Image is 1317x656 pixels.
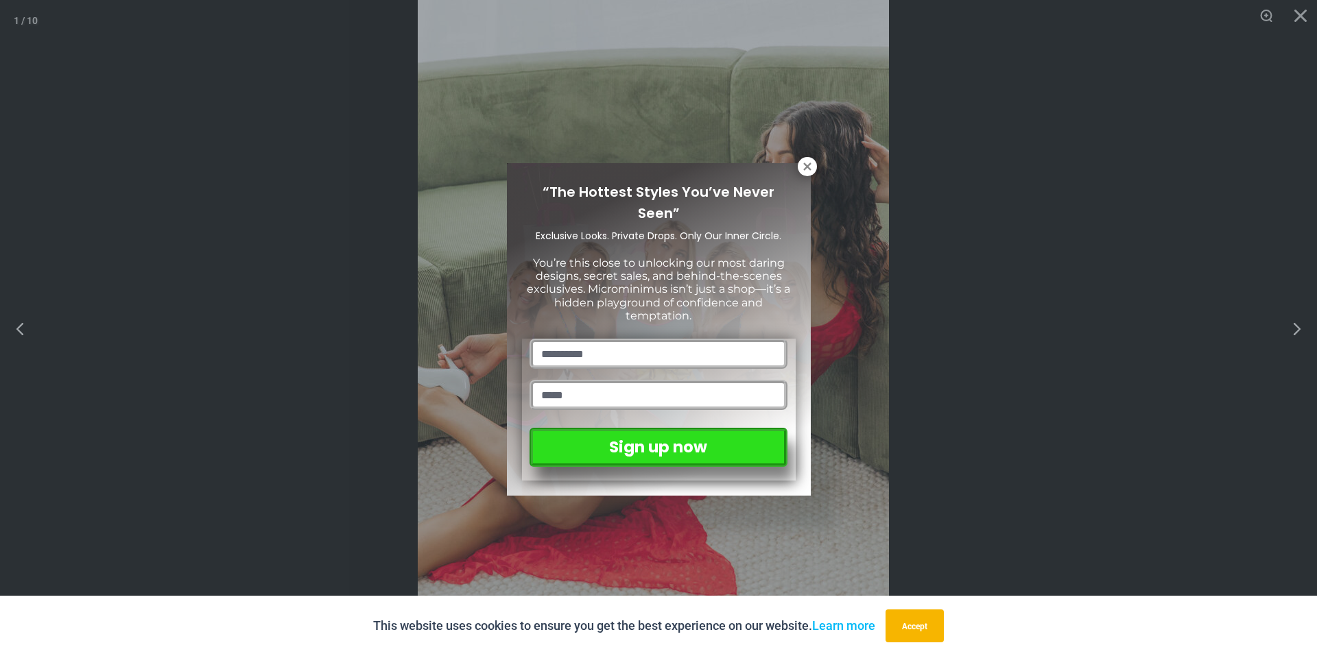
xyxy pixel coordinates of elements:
[536,229,781,243] span: Exclusive Looks. Private Drops. Only Our Inner Circle.
[886,609,944,642] button: Accept
[812,618,875,633] a: Learn more
[543,182,774,223] span: “The Hottest Styles You’ve Never Seen”
[527,256,790,322] span: You’re this close to unlocking our most daring designs, secret sales, and behind-the-scenes exclu...
[530,428,787,467] button: Sign up now
[373,616,875,636] p: This website uses cookies to ensure you get the best experience on our website.
[798,157,817,176] button: Close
